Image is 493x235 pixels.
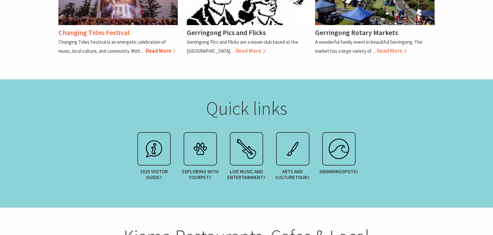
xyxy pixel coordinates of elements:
[187,28,266,37] h4: Gerringong Pics and Flicks
[141,136,167,162] img: info.svg
[121,97,372,120] h2: Quick links
[295,175,310,180] span: Tour
[326,136,352,162] img: surfing.svg
[315,28,398,37] h4: Gerringong Rotary Markets
[58,39,166,54] p: Changing Tides Festival is an energetic celebration of music, local culture, and community. With…
[177,132,223,184] a: Exploring with yourPet
[234,136,259,162] img: festival.svg
[180,169,220,180] span: Exploring with your
[187,136,213,162] img: petcare.svg
[226,169,266,180] span: Live Music and
[187,39,298,54] p: Gerringong Pics and Flicks are a movie club based at the [GEOGRAPHIC_DATA]…
[131,132,177,184] a: 2025 VisitorGuide
[270,132,316,184] a: Arts and CultureTour
[201,175,212,180] span: Pet
[272,169,313,180] span: Arts and Culture
[58,28,129,37] h4: Changing Tides Festival
[134,169,174,180] span: 2025 Visitor
[342,169,359,175] span: spots
[319,169,359,175] span: Swimming
[315,39,422,54] p: A wonderful family event in beautiful Gerringong. The market has a large variety of…
[236,47,265,54] span: Read More
[377,47,407,54] span: Read More
[316,132,362,184] a: Swimmingspots
[223,132,270,184] a: Live Music andEntertainment
[146,175,162,180] span: Guide
[280,136,306,162] img: exhibit.svg
[227,175,266,180] span: Entertainment
[146,47,176,54] span: Read More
